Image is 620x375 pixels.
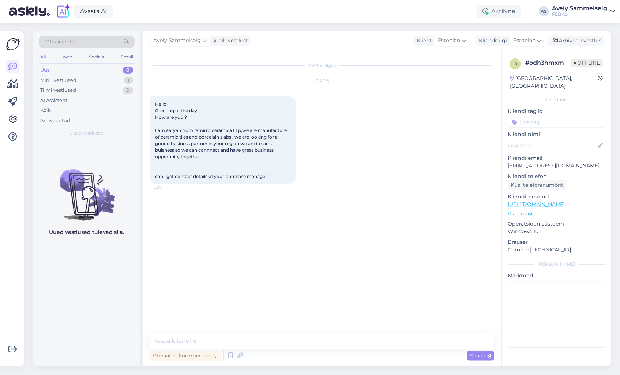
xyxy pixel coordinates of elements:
[45,38,75,46] span: Otsi kliente
[150,77,494,84] div: [DATE]
[508,220,605,228] p: Operatsioonisüsteem
[508,180,567,190] div: Küsi telefoninumbrit
[525,58,571,67] div: # odh3hmxm
[552,5,616,17] a: Avely SammelselgFEB AS
[211,37,248,45] div: juhib vestlust
[438,37,460,45] span: Estonian
[123,67,133,74] div: 0
[119,52,135,62] div: Email
[508,162,605,170] p: [EMAIL_ADDRESS][DOMAIN_NAME]
[40,77,76,84] div: Minu vestlused
[40,87,76,94] div: Tiimi vestlused
[70,130,104,136] span: Uued vestlused
[514,61,517,67] span: o
[124,77,133,84] div: 1
[49,228,124,236] p: Uued vestlused tulevad siia.
[571,59,603,67] span: Offline
[470,352,491,359] span: Saada
[40,97,67,104] div: AI Assistent
[87,52,105,62] div: Socials
[508,211,605,217] p: Vaata edasi ...
[508,246,605,254] p: Chrome [TECHNICAL_ID]
[508,96,605,103] div: Kliendi info
[155,101,288,179] span: Hello Greeting of the day How are you ? I am aaryan from ramirro ceramica LLp,we are manufacture ...
[508,154,605,162] p: Kliendi email
[40,117,70,124] div: Arhiveeritud
[510,75,598,90] div: [GEOGRAPHIC_DATA], [GEOGRAPHIC_DATA]
[40,107,51,114] div: Kõik
[123,87,133,94] div: 0
[74,5,113,18] a: Avasta AI
[152,185,180,190] span: 12:07
[508,107,605,115] p: Kliendi tag'id
[150,351,221,361] div: Privaatne kommentaar
[508,141,597,149] input: Lisa nimi
[6,37,20,51] img: Askly Logo
[508,238,605,246] p: Brauser
[508,261,605,268] div: [PERSON_NAME]
[477,5,521,18] div: Aktiivne
[508,193,605,201] p: Klienditeekond
[508,130,605,138] p: Kliendi nimi
[508,228,605,235] p: Windows 10
[539,6,549,16] div: AS
[508,272,605,280] p: Märkmed
[552,5,608,11] div: Avely Sammelselg
[61,52,74,62] div: Web
[476,37,507,45] div: Klienditugi
[56,4,71,19] img: explore-ai
[414,37,432,45] div: Klient
[39,52,47,62] div: All
[548,36,605,46] div: Arhiveeri vestlus
[508,201,565,208] a: [URL][DOMAIN_NAME]
[508,117,605,128] input: Lisa tag
[40,67,50,74] div: Uus
[33,156,140,222] img: No chats
[150,62,494,69] div: Vestlus algas
[508,173,605,180] p: Kliendi telefon
[552,11,608,17] div: FEB AS
[513,37,536,45] span: Estonian
[153,37,201,45] span: Avely Sammelselg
